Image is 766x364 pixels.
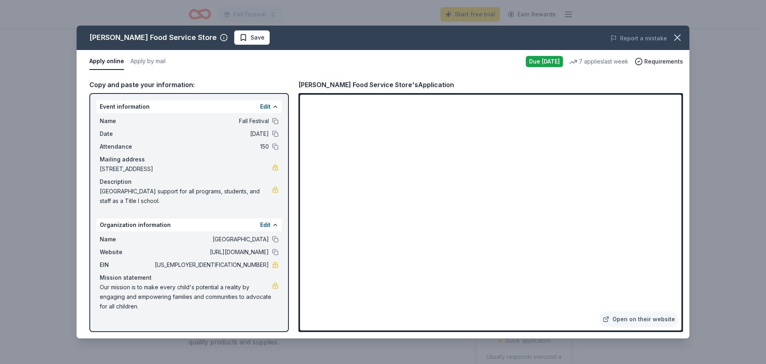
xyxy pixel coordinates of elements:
[153,129,269,139] span: [DATE]
[644,57,683,66] span: Requirements
[234,30,270,45] button: Save
[569,57,628,66] div: 7 applies last week
[89,80,289,90] div: Copy and paste your information:
[600,311,678,327] a: Open on their website
[97,219,282,231] div: Organization information
[260,102,270,111] button: Edit
[100,116,153,126] span: Name
[153,142,269,151] span: 150
[100,129,153,139] span: Date
[298,80,454,90] div: [PERSON_NAME] Food Service Store's Application
[100,187,272,206] span: [GEOGRAPHIC_DATA] support for all programs, students, and staff as a Title I school.
[260,220,270,230] button: Edit
[153,247,269,257] span: [URL][DOMAIN_NAME]
[100,260,153,270] span: EIN
[89,53,124,70] button: Apply online
[100,282,272,311] span: Our mission is to make every child's potential a reality by engaging and empowering families and ...
[153,235,269,244] span: [GEOGRAPHIC_DATA]
[153,260,269,270] span: [US_EMPLOYER_IDENTIFICATION_NUMBER]
[251,33,265,42] span: Save
[635,57,683,66] button: Requirements
[130,53,166,70] button: Apply by mail
[153,116,269,126] span: Fall Festival
[100,155,278,164] div: Mailing address
[100,273,278,282] div: Mission statement
[97,100,282,113] div: Event information
[526,56,563,67] div: Due [DATE]
[100,177,278,187] div: Description
[100,164,272,174] span: [STREET_ADDRESS]
[89,31,217,44] div: [PERSON_NAME] Food Service Store
[100,235,153,244] span: Name
[100,247,153,257] span: Website
[100,142,153,151] span: Attendance
[610,34,667,43] button: Report a mistake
